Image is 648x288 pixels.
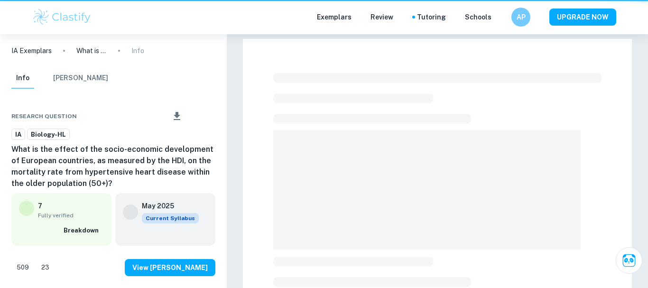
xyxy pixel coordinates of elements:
[36,260,55,275] div: Dislike
[208,111,215,122] div: Report issue
[549,9,616,26] button: UPGRADE NOW
[11,112,77,121] span: Research question
[11,260,34,275] div: Like
[499,15,504,19] button: Help and Feedback
[370,12,393,22] p: Review
[142,213,199,223] span: Current Syllabus
[511,8,530,27] button: AP
[317,12,352,22] p: Exemplars
[11,68,34,89] button: Info
[11,129,25,140] a: IA
[516,12,527,22] h6: AP
[38,211,104,220] span: Fully verified
[36,263,55,272] span: 23
[417,12,446,22] a: Tutoring
[76,46,107,56] p: What is the effect of the socio-economic development of European countries, as measured by the HD...
[11,144,215,189] h6: What is the effect of the socio-economic development of European countries, as measured by the HD...
[142,201,191,211] h6: May 2025
[131,46,144,56] p: Info
[616,247,642,274] button: Ask Clai
[27,129,70,140] a: Biology-HL
[53,68,108,89] button: [PERSON_NAME]
[11,46,52,56] a: IA Exemplars
[61,223,104,238] button: Breakdown
[142,213,199,223] div: This exemplar is based on the current syllabus. Feel free to refer to it for inspiration/ideas wh...
[125,259,215,276] button: View [PERSON_NAME]
[12,130,25,139] span: IA
[38,201,42,211] p: 7
[11,263,34,272] span: 509
[157,104,196,129] div: Download
[28,130,69,139] span: Biology-HL
[198,111,206,122] div: Bookmark
[32,8,92,27] img: Clastify logo
[148,111,155,122] div: Share
[465,12,491,22] a: Schools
